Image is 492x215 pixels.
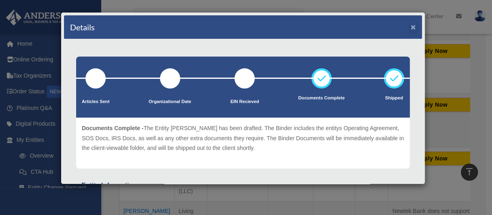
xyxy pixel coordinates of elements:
p: Articles Sent [82,98,109,106]
p: Organizational Date [149,98,191,106]
div: Entity Information [81,180,405,191]
button: × [411,23,416,31]
p: The Entity [PERSON_NAME] has been drafted. The Binder includes the entitys Operating Agreement, S... [82,123,404,153]
p: EIN Recieved [230,98,259,106]
h4: Details [70,21,95,33]
p: Shipped [384,94,404,102]
span: Documents Complete - [82,125,143,131]
p: Documents Complete [298,94,345,102]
